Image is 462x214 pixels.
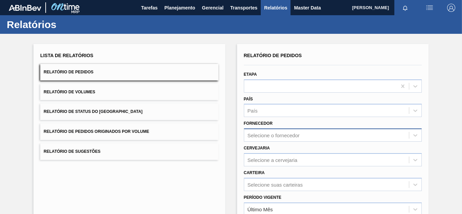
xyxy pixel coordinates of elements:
[244,146,270,150] label: Cervejaria
[244,72,257,77] label: Etapa
[44,149,100,154] span: Relatório de Sugestões
[248,206,273,212] div: Último Mês
[264,4,287,12] span: Relatórios
[40,143,218,160] button: Relatório de Sugestões
[40,123,218,140] button: Relatório de Pedidos Originados por Volume
[447,4,455,12] img: Logout
[244,97,253,101] label: País
[44,129,149,134] span: Relatório de Pedidos Originados por Volume
[248,133,300,138] div: Selecione o fornecedor
[44,109,142,114] span: Relatório de Status do [GEOGRAPHIC_DATA]
[248,157,298,163] div: Selecione a cervejaria
[244,121,273,126] label: Fornecedor
[40,64,218,80] button: Relatório de Pedidos
[248,182,303,187] div: Selecione suas carteiras
[44,90,95,94] span: Relatório de Volumes
[40,103,218,120] button: Relatório de Status do [GEOGRAPHIC_DATA]
[44,70,93,74] span: Relatório de Pedidos
[294,4,321,12] span: Master Data
[141,4,158,12] span: Tarefas
[202,4,224,12] span: Gerencial
[248,108,258,114] div: País
[7,21,127,28] h1: Relatórios
[425,4,434,12] img: userActions
[230,4,257,12] span: Transportes
[40,84,218,100] button: Relatório de Volumes
[244,170,265,175] label: Carteira
[164,4,195,12] span: Planejamento
[394,3,416,13] button: Notificações
[244,53,302,58] span: Relatório de Pedidos
[9,5,41,11] img: TNhmsLtSVTkK8tSr43FrP2fwEKptu5GPRR3wAAAABJRU5ErkJggg==
[40,53,93,58] span: Lista de Relatórios
[244,195,281,200] label: Período Vigente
